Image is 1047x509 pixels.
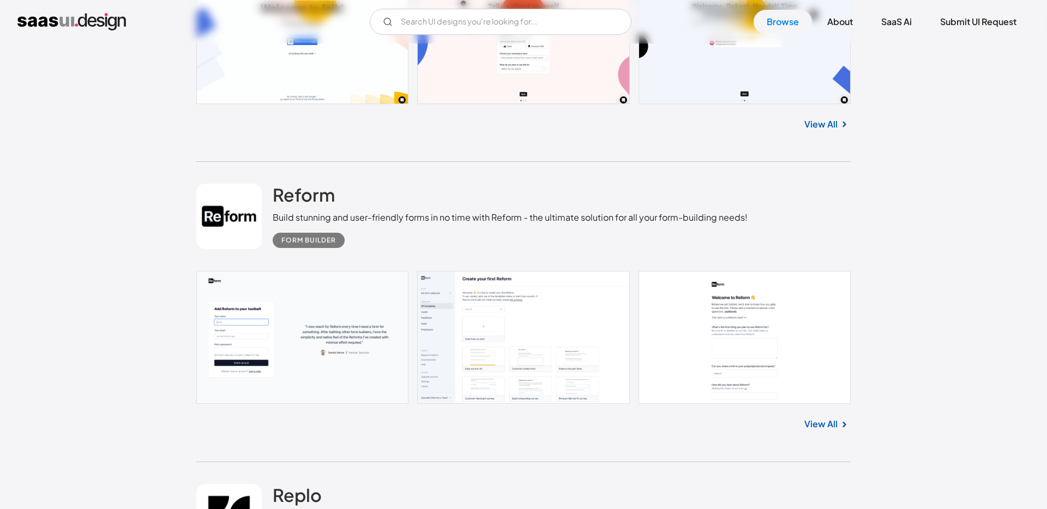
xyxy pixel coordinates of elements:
a: Browse [754,10,812,34]
h2: Reform [273,184,335,205]
a: Reform [273,184,335,211]
h2: Replo [273,484,322,506]
a: View All [804,118,838,131]
a: Submit UI Request [927,10,1030,34]
a: home [17,13,126,31]
div: Form Builder [281,234,336,247]
form: Email Form [370,9,631,35]
div: Build stunning and user-friendly forms in no time with Reform - the ultimate solution for all you... [273,211,748,224]
a: SaaS Ai [868,10,925,34]
a: About [814,10,866,34]
input: Search UI designs you're looking for... [370,9,631,35]
a: View All [804,417,838,431]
